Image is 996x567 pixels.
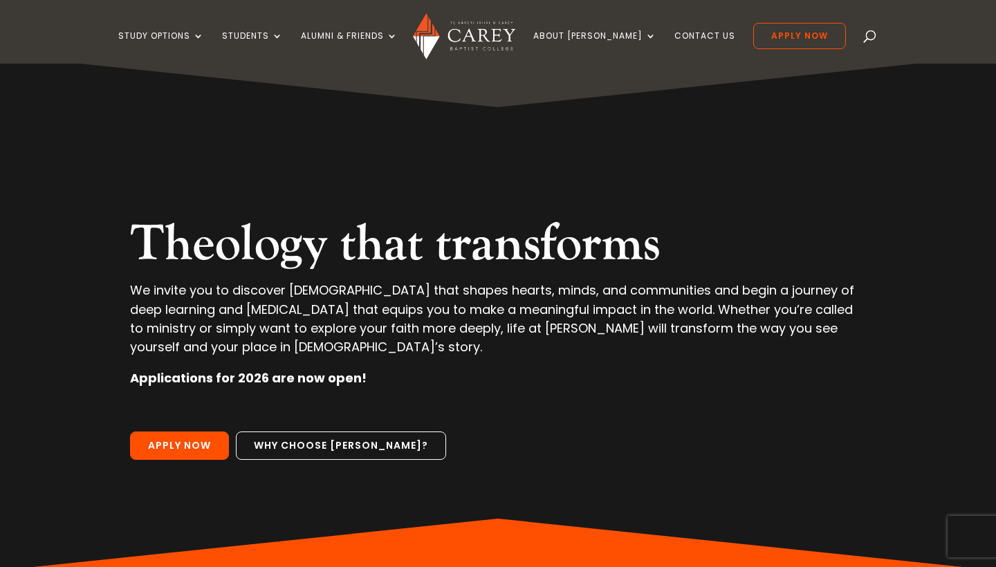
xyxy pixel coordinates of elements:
h2: Theology that transforms [130,214,866,281]
img: Carey Baptist College [413,13,515,59]
a: Alumni & Friends [301,31,398,64]
a: Study Options [118,31,204,64]
a: Students [222,31,283,64]
p: We invite you to discover [DEMOGRAPHIC_DATA] that shapes hearts, minds, and communities and begin... [130,281,866,369]
a: Why choose [PERSON_NAME]? [236,431,446,461]
a: About [PERSON_NAME] [533,31,656,64]
a: Apply Now [753,23,846,49]
a: Apply Now [130,431,229,461]
strong: Applications for 2026 are now open! [130,369,367,387]
a: Contact Us [674,31,735,64]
